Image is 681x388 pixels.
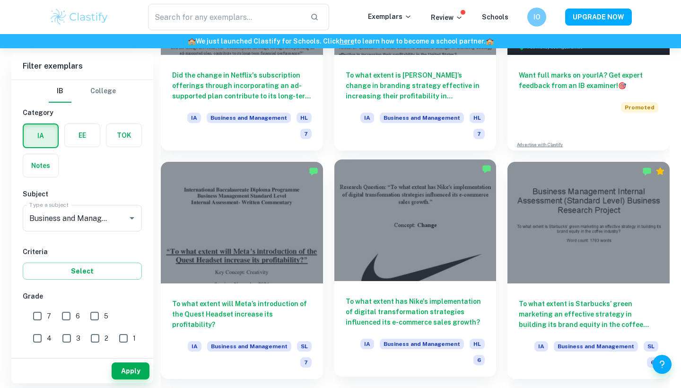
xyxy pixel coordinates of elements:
[340,37,354,45] a: here
[360,339,374,349] span: IA
[49,80,116,103] div: Filter type choice
[554,341,638,352] span: Business and Management
[188,341,201,352] span: IA
[172,70,312,101] h6: Did the change in Netflix's subscription offerings through incorporating an ad-supported plan con...
[23,247,142,257] h6: Criteria
[47,311,51,321] span: 7
[470,113,485,123] span: HL
[431,12,463,23] p: Review
[105,333,108,344] span: 2
[76,333,80,344] span: 3
[90,80,116,103] button: College
[2,36,679,46] h6: We just launched Clastify for Schools. Click to learn how to become a school partner.
[300,129,312,139] span: 7
[618,82,626,89] span: 🎯
[655,167,665,176] div: Premium
[133,333,136,344] span: 1
[49,80,71,103] button: IB
[23,263,142,280] button: Select
[642,167,652,176] img: Marked
[532,12,542,22] h6: IO
[24,124,58,147] button: IA
[309,167,318,176] img: Marked
[207,341,291,352] span: Business and Management
[380,113,464,123] span: Business and Management
[647,357,658,368] span: 6
[473,355,485,365] span: 6
[106,124,141,147] button: TOK
[486,37,494,45] span: 🏫
[473,129,485,139] span: 7
[187,113,201,123] span: IA
[653,355,672,374] button: Help and Feedback
[380,339,464,349] span: Business and Management
[621,102,658,113] span: Promoted
[519,70,658,91] h6: Want full marks on your IA ? Get expert feedback from an IB examiner!
[360,113,374,123] span: IA
[29,201,69,209] label: Type a subject
[300,357,312,368] span: 7
[172,299,312,330] h6: To what extent will Meta’s introduction of the Quest Headset increase its profitability?
[112,362,149,379] button: Apply
[517,141,563,148] a: Advertise with Clastify
[23,291,142,301] h6: Grade
[482,164,491,174] img: Marked
[23,107,142,118] h6: Category
[47,333,52,344] span: 4
[534,341,548,352] span: IA
[346,70,485,101] h6: To what extent is [PERSON_NAME]’s change in branding strategy effective in increasing their profi...
[297,341,312,352] span: SL
[148,4,303,30] input: Search for any exemplars...
[188,37,196,45] span: 🏫
[334,162,497,379] a: To what extent has Nike's implementation of digital transformation strategies influenced its e-co...
[161,162,323,379] a: To what extent will Meta’s introduction of the Quest Headset increase its profitability?IABusines...
[207,113,291,123] span: Business and Management
[482,13,508,21] a: Schools
[104,311,108,321] span: 5
[507,162,670,379] a: To what extent is Starbucks’ green marketing an effective strategy in building its brand equity i...
[470,339,485,349] span: HL
[346,296,485,327] h6: To what extent has Nike's implementation of digital transformation strategies influenced its e-co...
[297,113,312,123] span: HL
[11,53,153,79] h6: Filter exemplars
[125,212,139,225] button: Open
[65,124,100,147] button: EE
[527,8,546,26] button: IO
[49,8,109,26] img: Clastify logo
[644,341,658,352] span: SL
[519,299,658,330] h6: To what extent is Starbucks’ green marketing an effective strategy in building its brand equity i...
[23,189,142,199] h6: Subject
[23,154,58,177] button: Notes
[76,311,80,321] span: 6
[565,9,632,26] button: UPGRADE NOW
[368,11,412,22] p: Exemplars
